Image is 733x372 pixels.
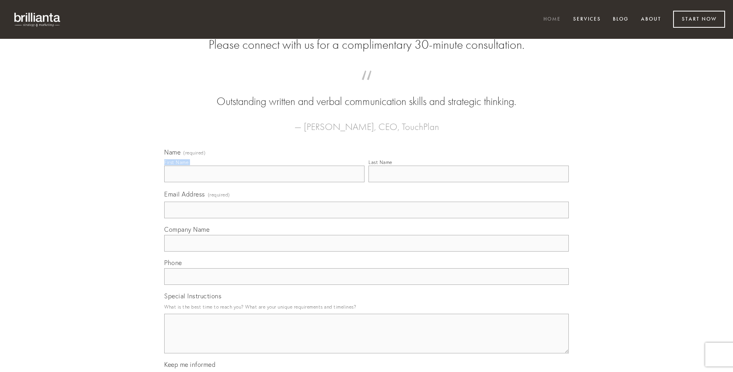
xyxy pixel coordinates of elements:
span: Special Instructions [164,292,221,300]
a: Services [568,13,606,26]
span: Company Name [164,225,209,233]
span: Name [164,148,180,156]
h2: Please connect with us for a complimentary 30-minute consultation. [164,37,569,52]
blockquote: Outstanding written and verbal communication skills and strategic thinking. [177,78,556,109]
a: Home [538,13,566,26]
div: First Name [164,159,188,165]
a: Start Now [673,11,725,28]
p: What is the best time to reach you? What are your unique requirements and timelines? [164,301,569,312]
span: Keep me informed [164,361,215,368]
span: (required) [183,151,205,155]
a: About [636,13,666,26]
span: Phone [164,259,182,267]
a: Blog [608,13,634,26]
figcaption: — [PERSON_NAME], CEO, TouchPlan [177,109,556,135]
span: (required) [208,189,230,200]
img: brillianta - research, strategy, marketing [8,8,67,31]
span: Email Address [164,190,205,198]
span: “ [177,78,556,94]
div: Last Name [368,159,392,165]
